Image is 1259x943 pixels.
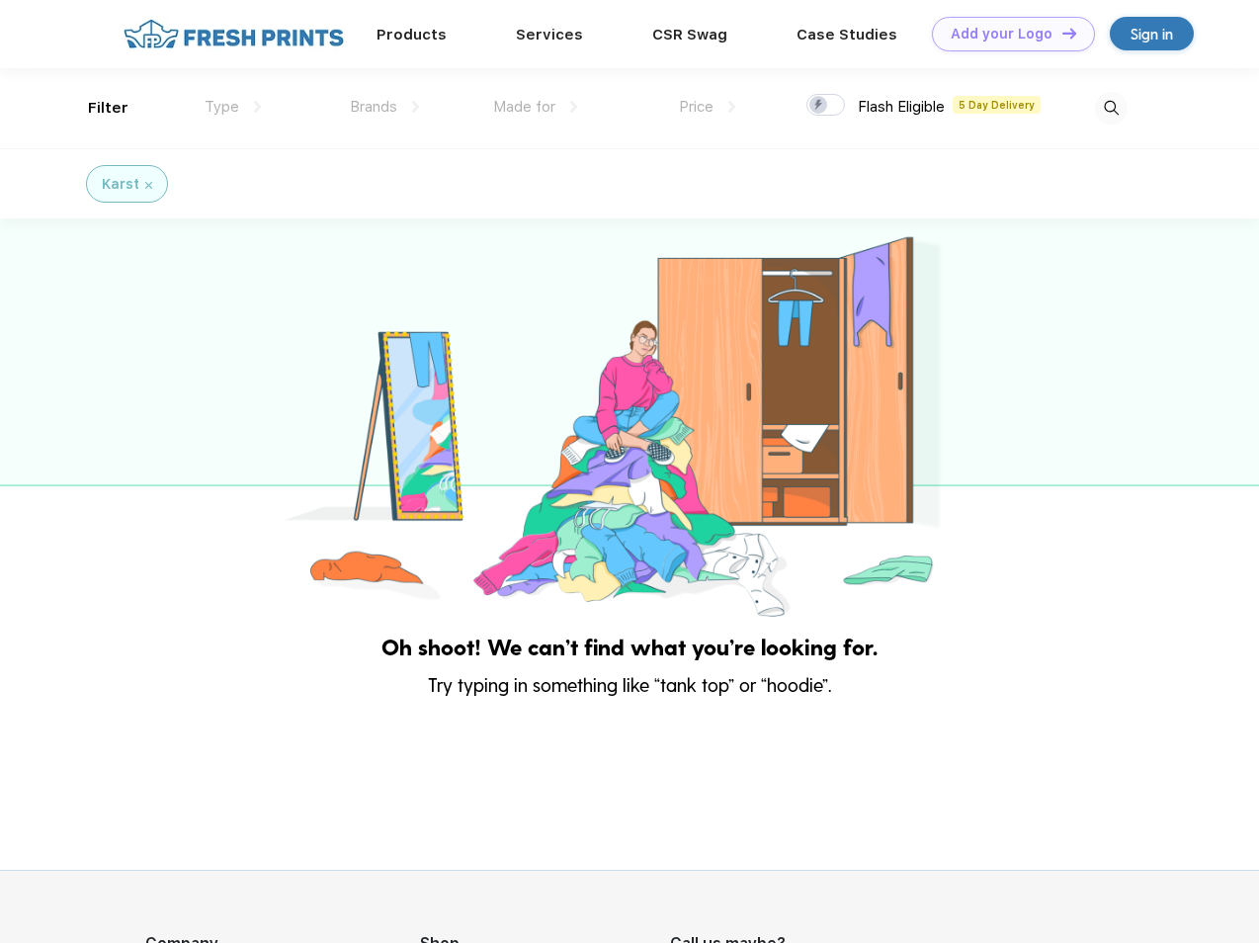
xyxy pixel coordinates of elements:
a: Services [516,26,583,43]
img: dropdown.png [412,101,419,113]
div: Filter [88,97,128,120]
img: dropdown.png [728,101,735,113]
span: Price [679,98,713,116]
a: Products [377,26,447,43]
span: Brands [350,98,397,116]
div: Add your Logo [951,26,1052,43]
img: dropdown.png [254,101,261,113]
a: CSR Swag [652,26,727,43]
img: desktop_search.svg [1095,92,1128,125]
span: Flash Eligible [858,98,945,116]
img: DT [1062,28,1076,39]
img: filter_cancel.svg [145,182,152,189]
span: 5 Day Delivery [953,96,1041,114]
div: Sign in [1131,23,1173,45]
img: dropdown.png [570,101,577,113]
span: Made for [493,98,555,116]
div: Karst [102,174,139,195]
img: fo%20logo%202.webp [118,17,350,51]
span: Type [205,98,239,116]
a: Sign in [1110,17,1194,50]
